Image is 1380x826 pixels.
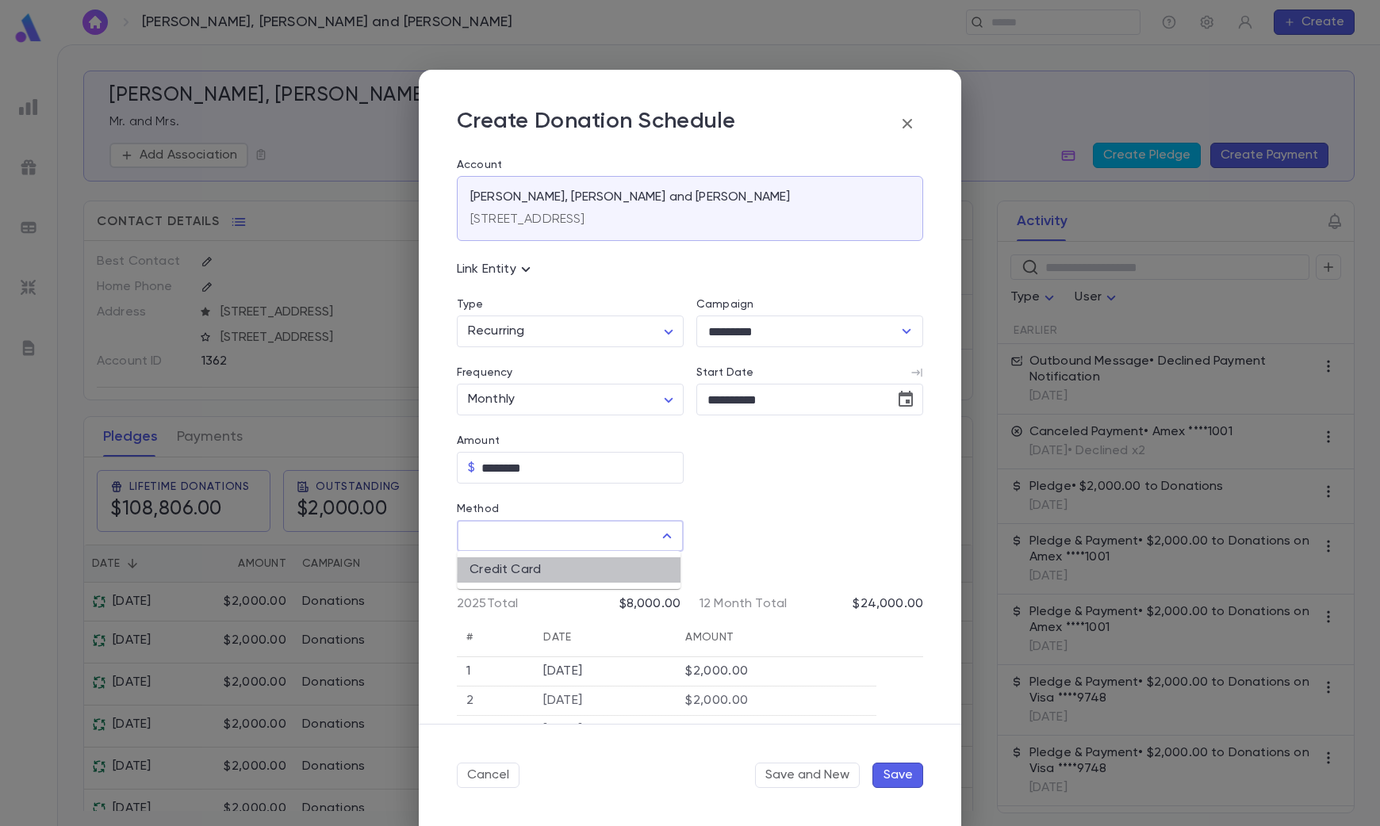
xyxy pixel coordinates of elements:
[468,460,475,476] p: $
[696,366,753,379] label: Start Date
[457,503,499,515] label: Method
[910,366,923,379] button: Start Date
[700,596,842,612] p: 12 Month Total
[457,316,684,347] div: Recurring
[656,525,678,547] button: Close
[755,763,860,788] button: Save and New
[468,325,524,338] span: Recurring
[619,596,680,612] p: $8,000.00
[890,384,922,415] button: Choose date, selected date is Sep 9, 2025
[696,298,753,311] label: Campaign
[457,108,736,140] p: Create Donation Schedule
[457,434,500,447] label: Amount
[457,596,600,612] p: 2025 Total
[457,366,512,379] label: Frequency
[468,393,515,406] span: Monthly
[853,596,923,612] p: $24,000.00
[470,189,790,205] p: [PERSON_NAME], [PERSON_NAME] and [PERSON_NAME]
[457,298,484,311] label: Type
[457,260,535,279] p: Link Entity
[872,763,923,788] button: Save
[457,384,684,415] div: Monthly
[457,571,923,596] span: Expected Pledges
[457,557,680,583] li: Credit Card
[470,212,585,228] p: [STREET_ADDRESS]
[457,159,923,171] label: Account
[457,763,519,788] button: Cancel
[895,320,918,342] button: Open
